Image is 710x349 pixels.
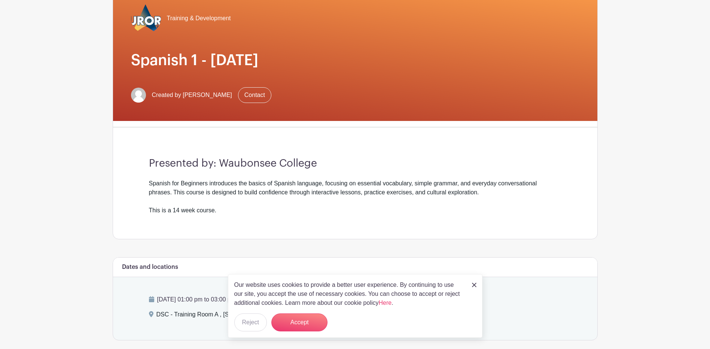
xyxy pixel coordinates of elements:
p: [DATE] 01:00 pm to 03:00 pm [149,295,561,304]
button: Accept [271,313,327,331]
img: close_button-5f87c8562297e5c2d7936805f587ecaba9071eb48480494691a3f1689db116b3.svg [472,283,476,287]
img: default-ce2991bfa6775e67f084385cd625a349d9dcbb7a52a09fb2fda1e96e2d18dcdb.png [131,88,146,103]
h3: Presented by: Waubonsee College [149,157,561,170]
span: Training & Development [167,14,231,23]
p: Our website uses cookies to provide a better user experience. By continuing to use our site, you ... [234,280,464,307]
div: Spanish for Beginners introduces the basics of Spanish language, focusing on essential vocabulary... [149,179,561,215]
img: 2023_COA_Horiz_Logo_PMS_BlueStroke%204.png [131,3,161,33]
button: Reject [234,313,267,331]
h1: Spanish 1 - [DATE] [131,51,579,69]
h6: Dates and locations [122,264,178,271]
a: Here [379,300,392,306]
a: Contact [238,87,271,103]
div: DSC - Training Room A , [STREET_ADDRESS] [156,310,283,322]
span: Created by [PERSON_NAME] [152,91,232,100]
